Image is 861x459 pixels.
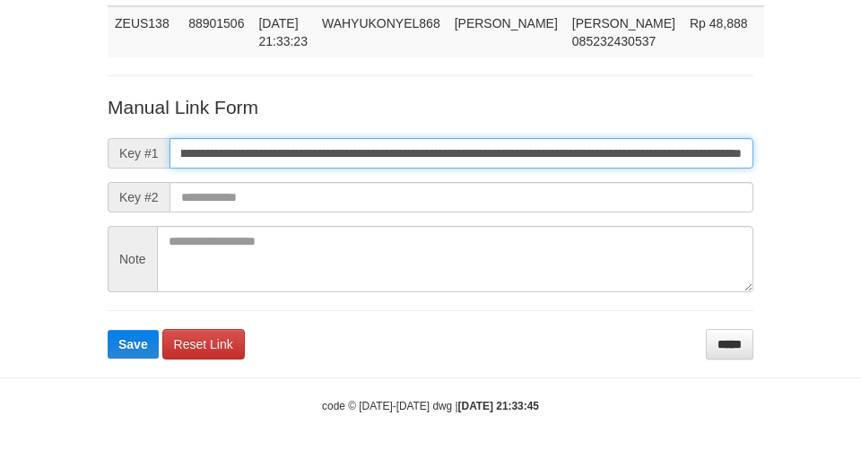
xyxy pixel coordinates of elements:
[108,226,157,292] span: Note
[572,16,675,30] span: [PERSON_NAME]
[108,6,181,57] td: ZEUS138
[174,337,233,351] span: Reset Link
[108,138,170,169] span: Key #1
[118,337,148,351] span: Save
[322,400,539,412] small: code © [DATE]-[DATE] dwg |
[181,6,251,57] td: 88901506
[458,400,539,412] strong: [DATE] 21:33:45
[108,330,159,359] button: Save
[572,34,656,48] span: Copy 085232430537 to clipboard
[258,16,308,48] span: [DATE] 21:33:23
[108,94,753,120] p: Manual Link Form
[690,16,748,30] span: Rp 48,888
[108,182,170,212] span: Key #2
[322,16,440,30] span: WAHYUKONYEL868
[162,329,245,359] a: Reset Link
[455,16,558,30] span: [PERSON_NAME]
